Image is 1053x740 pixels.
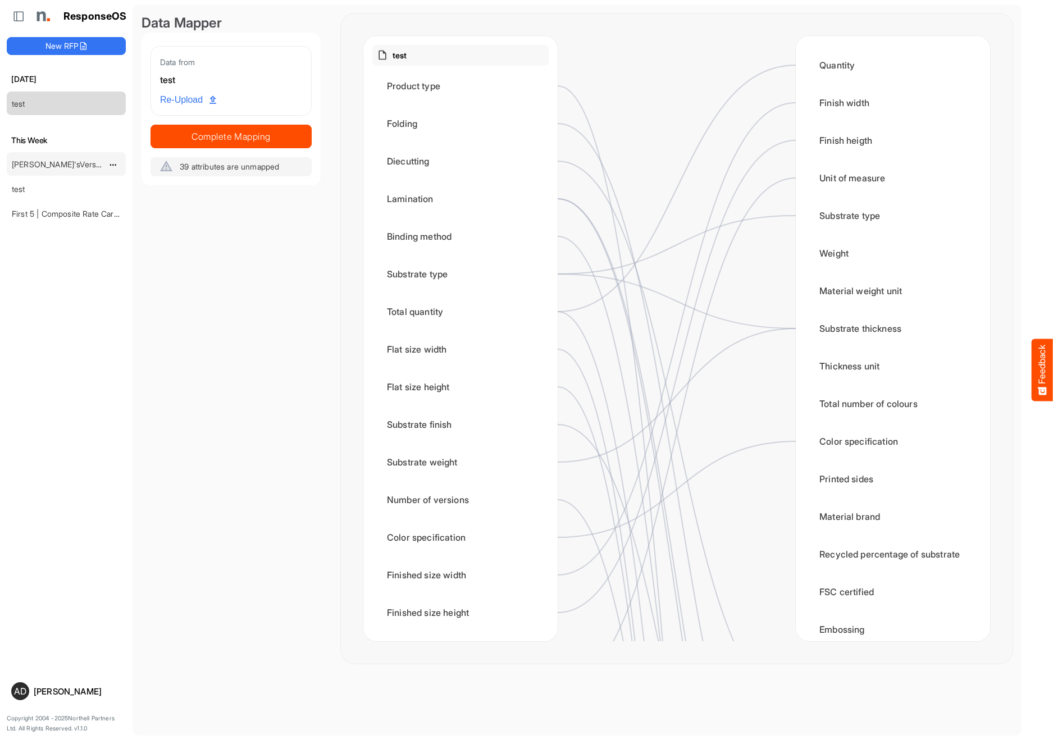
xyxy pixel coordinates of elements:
div: Material brand [805,499,981,534]
div: Data Mapper [142,13,321,33]
div: Lamination [372,181,549,216]
button: Complete Mapping [151,125,312,148]
a: [PERSON_NAME]'sVersion_e2e-test-file_20250604_111803 [12,159,222,169]
span: Complete Mapping [151,129,311,144]
div: Embossing [805,612,981,647]
span: 39 attributes are unmapped [180,162,279,171]
div: Finish heigth [805,123,981,158]
div: Material weight unit [805,273,981,308]
a: test [12,184,25,194]
div: Unit of measure [805,161,981,195]
div: Substrate thickness [805,311,981,346]
h6: [DATE] [7,73,126,85]
button: New RFP [7,37,126,55]
h1: ResponseOS [63,11,127,22]
div: Finish width [805,85,981,120]
div: Thickness unit [805,349,981,383]
div: Number of versions [372,482,549,517]
button: dropdownbutton [107,159,118,171]
div: Substrate type [372,257,549,291]
h6: This Week [7,134,126,147]
div: FSC certified [805,574,981,609]
img: Northell [31,5,53,28]
a: Re-Upload [156,89,221,111]
div: Data from [160,56,302,68]
button: Feedback [1032,339,1053,401]
div: test [160,73,302,88]
div: Weight [805,236,981,271]
div: Substrate weight unit [372,633,549,668]
div: Color specification [805,424,981,459]
div: Flat size height [372,369,549,404]
div: Diecutting [372,144,549,179]
div: Finished size width [372,558,549,592]
div: Product type [372,68,549,103]
div: Quantity [805,48,981,83]
p: test [393,49,407,61]
div: Printed sides [805,462,981,496]
div: Total number of colours [805,386,981,421]
a: First 5 | Composite Rate Card [DATE] [12,209,145,218]
a: test [12,99,25,108]
div: Substrate weight [372,445,549,479]
p: Copyright 2004 - 2025 Northell Partners Ltd. All Rights Reserved. v 1.1.0 [7,714,126,733]
div: Folding [372,106,549,141]
div: Total quantity [372,294,549,329]
div: Substrate finish [372,407,549,442]
span: AD [14,687,26,696]
div: Color specification [372,520,549,555]
div: Substrate type [805,198,981,233]
div: Recycled percentage of substrate [805,537,981,572]
div: Flat size width [372,332,549,367]
span: Re-Upload [160,93,216,107]
div: [PERSON_NAME] [34,687,121,696]
div: Finished size height [372,595,549,630]
div: Binding method [372,219,549,254]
